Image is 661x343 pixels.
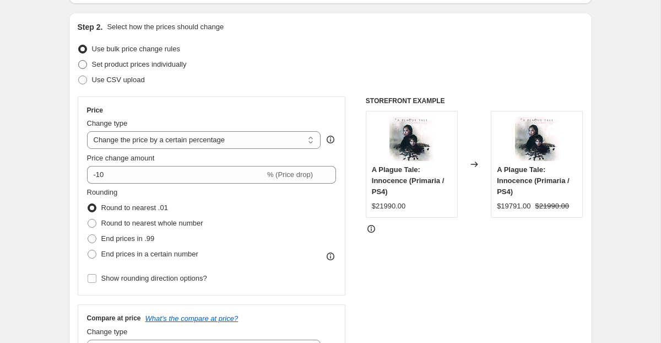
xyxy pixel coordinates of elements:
h6: STOREFRONT EXAMPLE [366,97,583,105]
span: A Plague Tale: Innocence (Primaria / PS4) [497,165,570,196]
span: A Plague Tale: Innocence (Primaria / PS4) [372,165,445,196]
button: What's the compare at price? [145,314,239,323]
h3: Compare at price [87,314,141,323]
span: Change type [87,119,128,127]
span: Round to nearest whole number [101,219,203,227]
span: Price change amount [87,154,155,162]
span: % (Price drop) [267,170,313,179]
p: Select how the prices should change [107,22,224,33]
h3: Price [87,106,103,115]
div: help [325,134,336,145]
span: End prices in .99 [101,234,155,243]
span: Rounding [87,188,118,196]
img: uFqCClqXSIsEFIo3ktJdZm7H_80x.webp [389,117,434,161]
span: Set product prices individually [92,60,187,68]
h2: Step 2. [78,22,103,33]
span: End prices in a certain number [101,250,198,258]
div: $19791.00 [497,201,530,212]
span: Show rounding direction options? [101,274,207,282]
input: -15 [87,166,265,184]
img: uFqCClqXSIsEFIo3ktJdZm7H_80x.webp [515,117,559,161]
strike: $21990.00 [535,201,569,212]
span: Change type [87,328,128,336]
span: Use bulk price change rules [92,45,180,53]
span: Round to nearest .01 [101,203,168,212]
span: Use CSV upload [92,76,145,84]
div: $21990.00 [372,201,405,212]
